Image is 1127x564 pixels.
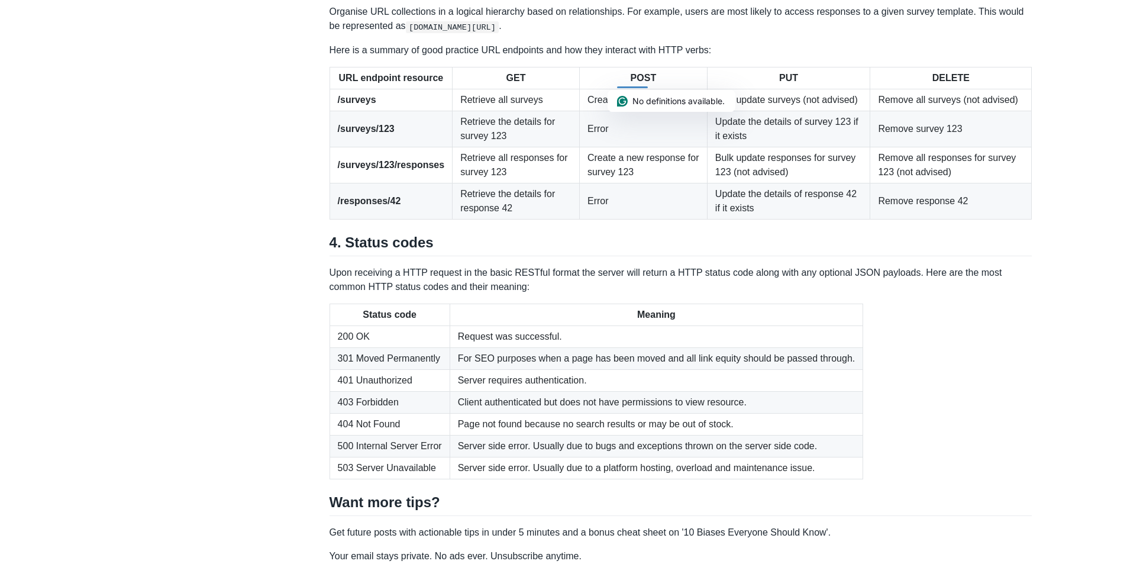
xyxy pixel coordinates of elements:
[453,67,580,89] th: GET
[330,67,453,89] th: URL endpoint resource
[579,111,707,147] td: Error
[450,435,863,457] td: Server side error. Usually due to bugs and exceptions thrown on the server side code.
[330,457,450,479] td: 503 Server Unavailable
[330,494,1032,516] h2: Want more tips?
[707,147,870,183] td: Bulk update responses for survey 123 (not advised)
[579,89,707,111] td: Create a new survey
[870,111,1032,147] td: Remove survey 123
[338,160,445,170] strong: /surveys/123/responses
[450,369,863,391] td: Server requires authentication.
[330,43,1032,57] p: Here is a summary of good practice URL endpoints and how they interact with HTTP verbs:
[453,183,580,219] td: Retrieve the details for response 42
[450,391,863,413] td: Client authenticated but does not have permissions to view resource.
[330,549,1032,563] p: Your email stays private. No ads ever. Unsubscribe anytime.
[707,111,870,147] td: Update the details of survey 123 if it exists
[330,347,450,369] td: 301 Moved Permanently
[707,89,870,111] td: Bulk update surveys (not advised)
[453,89,580,111] td: Retrieve all surveys
[453,111,580,147] td: Retrieve the details for survey 123
[870,67,1032,89] th: DELETE
[870,183,1032,219] td: Remove response 42
[450,457,863,479] td: Server side error. Usually due to a platform hosting, overload and maintenance issue.
[406,21,499,33] code: [DOMAIN_NAME][URL]
[707,183,870,219] td: Update the details of response 42 if it exists
[450,325,863,347] td: Request was successful.
[330,5,1032,33] p: Organise URL collections in a logical hierarchy based on relationships. For example, users are mo...
[330,526,1032,540] p: Get future posts with actionable tips in under 5 minutes and a bonus cheat sheet on '10 Biases Ev...
[707,67,870,89] th: PUT
[338,124,395,134] strong: /surveys/123
[330,304,450,325] th: Status code
[579,67,707,89] th: POST
[453,147,580,183] td: Retrieve all responses for survey 123
[870,147,1032,183] td: Remove all responses for survey 123 (not advised)
[870,89,1032,111] td: Remove all surveys (not advised)
[330,435,450,457] td: 500 Internal Server Error
[579,183,707,219] td: Error
[330,369,450,391] td: 401 Unauthorized
[330,413,450,435] td: 404 Not Found
[338,95,376,105] strong: /surveys
[330,325,450,347] td: 200 OK
[330,234,1032,256] h2: 4. Status codes
[330,391,450,413] td: 403 Forbidden
[450,304,863,325] th: Meaning
[450,347,863,369] td: For SEO purposes when a page has been moved and all link equity should be passed through.
[450,413,863,435] td: Page not found because no search results or may be out of stock.
[330,266,1032,294] p: Upon receiving a HTTP request in the basic RESTful format the server will return a HTTP status co...
[579,147,707,183] td: Create a new response for survey 123
[338,196,401,206] strong: /responses/42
